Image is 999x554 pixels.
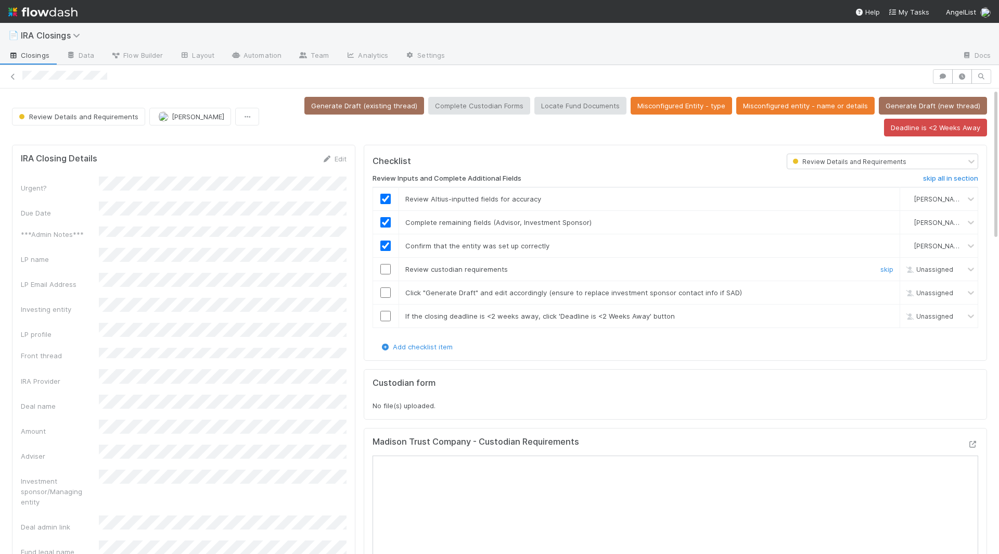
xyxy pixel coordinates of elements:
[158,111,169,122] img: avatar_aa70801e-8de5-4477-ab9d-eb7c67de69c1.png
[21,522,99,532] div: Deal admin link
[980,7,991,18] img: avatar_aa70801e-8de5-4477-ab9d-eb7c67de69c1.png
[290,48,337,65] a: Team
[888,8,929,16] span: My Tasks
[304,97,424,115] button: Generate Draft (existing thread)
[21,304,99,314] div: Investing entity
[923,174,978,183] h6: skip all in section
[111,50,163,60] span: Flow Builder
[8,50,49,60] span: Closings
[880,265,893,273] a: skip
[21,279,99,289] div: LP Email Address
[904,242,913,250] img: avatar_aa70801e-8de5-4477-ab9d-eb7c67de69c1.png
[17,112,138,121] span: Review Details and Requirements
[405,218,592,226] span: Complete remaining fields (Advisor, Investment Sponsor)
[322,155,347,163] a: Edit
[904,218,913,226] img: avatar_aa70801e-8de5-4477-ab9d-eb7c67de69c1.png
[172,112,224,121] span: [PERSON_NAME]
[914,218,965,226] span: [PERSON_NAME]
[946,8,976,16] span: AngelList
[21,254,99,265] div: LP name
[21,183,99,193] div: Urgent?
[888,7,929,17] a: My Tasks
[396,48,453,65] a: Settings
[21,329,99,339] div: LP profile
[21,30,85,41] span: IRA Closings
[21,208,99,218] div: Due Date
[373,156,411,167] h5: Checklist
[21,426,99,436] div: Amount
[12,108,145,125] button: Review Details and Requirements
[58,48,103,65] a: Data
[405,242,549,250] span: Confirm that the entity was set up correctly
[171,48,223,65] a: Layout
[373,437,579,447] h5: Madison Trust Company - Custodian Requirements
[428,97,530,115] button: Complete Custodian Forms
[631,97,732,115] button: Misconfigured Entity - type
[149,108,231,125] button: [PERSON_NAME]
[21,376,99,386] div: IRA Provider
[405,312,675,320] span: If the closing deadline is <2 weeks away, click 'Deadline is <2 Weeks Away' button
[373,174,521,183] h6: Review Inputs and Complete Additional Fields
[914,195,965,203] span: [PERSON_NAME]
[373,378,978,411] div: No file(s) uploaded.
[21,451,99,461] div: Adviser
[884,119,987,136] button: Deadline is <2 Weeks Away
[534,97,626,115] button: Locate Fund Documents
[405,265,508,273] span: Review custodian requirements
[8,31,19,40] span: 📄
[904,312,953,320] span: Unassigned
[373,378,436,388] h5: Custodian form
[380,343,453,351] a: Add checklist item
[790,158,906,166] span: Review Details and Requirements
[855,7,880,17] div: Help
[736,97,875,115] button: Misconfigured entity - name or details
[337,48,396,65] a: Analytics
[914,242,965,249] span: [PERSON_NAME]
[21,401,99,411] div: Deal name
[879,97,987,115] button: Generate Draft (new thread)
[904,265,953,273] span: Unassigned
[904,195,913,203] img: avatar_aa70801e-8de5-4477-ab9d-eb7c67de69c1.png
[954,48,999,65] a: Docs
[223,48,290,65] a: Automation
[904,288,953,296] span: Unassigned
[923,174,978,187] a: skip all in section
[21,154,97,164] h5: IRA Closing Details
[21,476,99,507] div: Investment sponsor/Managing entity
[405,288,742,297] span: Click "Generate Draft" and edit accordingly (ensure to replace investment sponsor contact info if...
[405,195,541,203] span: Review Altius-inputted fields for accuracy
[21,350,99,361] div: Front thread
[103,48,171,65] a: Flow Builder
[8,3,78,21] img: logo-inverted-e16ddd16eac7371096b0.svg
